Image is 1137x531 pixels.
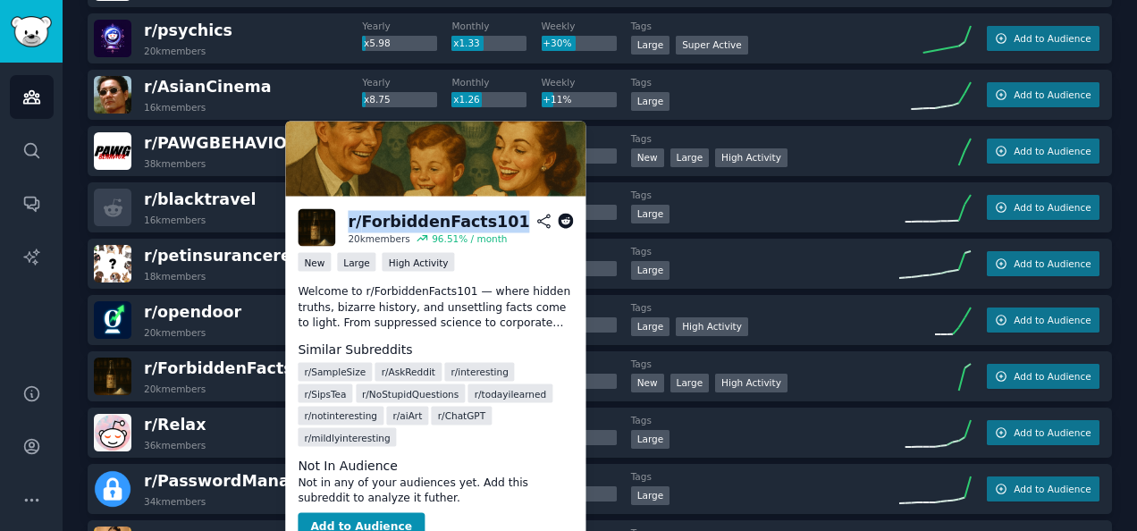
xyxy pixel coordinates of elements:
img: opendoor [94,301,131,339]
img: PAWGBEHAVIOR [94,132,131,170]
span: x1.33 [453,38,480,48]
img: ForbiddenFacts101 [94,358,131,395]
div: 20k members [144,326,206,339]
dt: Weekly [542,132,631,145]
dt: Yearly [362,76,451,88]
img: ForbiddenFacts101 [285,122,585,197]
div: Large [631,486,670,505]
span: r/ blacktravel [144,190,256,208]
div: 20k members [348,232,409,245]
span: Add to Audience [1014,257,1091,270]
dt: Tags [631,301,899,314]
button: Add to Audience [987,308,1099,333]
dt: Weekly [542,358,631,370]
span: x5.98 [364,38,391,48]
button: Add to Audience [987,420,1099,445]
dt: Tags [631,132,899,145]
img: Relax [94,414,131,451]
span: r/ AskReddit [382,366,435,378]
span: Add to Audience [1014,483,1091,495]
span: r/ SipsTea [304,387,346,400]
img: PasswordManagers [94,470,131,508]
div: New [631,148,664,167]
span: r/ AsianCinema [144,78,271,96]
span: Add to Audience [1014,145,1091,157]
button: Add to Audience [987,26,1099,51]
div: 36k members [144,439,206,451]
div: Large [631,92,670,111]
span: r/ psychics [144,21,232,39]
button: Add to Audience [987,364,1099,389]
div: Large [631,261,670,280]
div: r/ ForbiddenFacts101 [348,210,529,232]
span: x1.26 [453,94,480,105]
dt: Tags [631,245,899,257]
dt: Weekly [542,189,631,201]
dt: Tags [631,189,899,201]
dt: Tags [631,358,899,370]
span: r/ interesting [451,366,508,378]
div: Large [337,253,376,272]
span: r/ ChatGPT [438,409,485,422]
span: r/ NoStupidQuestions [362,387,459,400]
span: r/ aiArt [392,409,422,422]
span: r/ Relax [144,416,206,434]
dt: Weekly [542,414,631,426]
button: Add to Audience [987,139,1099,164]
dt: Not In Audience [298,456,573,475]
div: 96.51 % / month [432,232,507,245]
span: Add to Audience [1014,314,1091,326]
dt: Weekly [542,470,631,483]
div: Large [631,430,670,449]
div: Large [631,317,670,336]
dt: Weekly [542,301,631,314]
div: Large [670,374,710,392]
span: Add to Audience [1014,88,1091,101]
div: High Activity [676,317,748,336]
dt: Tags [631,20,899,32]
span: Add to Audience [1014,370,1091,383]
span: Add to Audience [1014,426,1091,439]
button: Add to Audience [987,82,1099,107]
div: Large [631,36,670,55]
span: r/ petinsurancereviews [144,247,341,265]
dt: Monthly [451,20,541,32]
img: GummySearch logo [11,16,52,47]
button: Add to Audience [987,476,1099,501]
span: r/ PAWGBEHAVIOR [144,134,299,152]
div: 16k members [144,101,206,114]
span: r/ mildlyinteresting [304,431,390,443]
div: Large [631,205,670,223]
dt: Tags [631,470,899,483]
img: psychics [94,20,131,57]
div: 16k members [144,214,206,226]
img: ForbiddenFacts101 [298,209,335,247]
span: r/ ForbiddenFacts101 [144,359,325,377]
span: Add to Audience [1014,201,1091,214]
p: Welcome to r/ForbiddenFacts101 — where hidden truths, bizarre history, and unsettling facts come ... [298,284,573,332]
span: +30% [543,38,571,48]
div: 38k members [144,157,206,170]
div: High Activity [715,148,787,167]
div: 34k members [144,495,206,508]
dt: Weekly [542,245,631,257]
img: petinsurancereviews [94,245,131,282]
dt: Yearly [362,20,451,32]
dd: Not in any of your audiences yet. Add this subreddit to analyze it futher. [298,475,573,506]
dt: Weekly [542,20,631,32]
span: r/ notinteresting [304,409,377,422]
dt: Tags [631,414,899,426]
dt: Similar Subreddits [298,341,573,359]
div: New [298,253,331,272]
span: +11% [543,94,571,105]
dt: Monthly [451,76,541,88]
div: New [631,374,664,392]
div: High Activity [383,253,455,272]
div: Super Active [676,36,748,55]
button: Add to Audience [987,195,1099,220]
span: x8.75 [364,94,391,105]
div: Large [670,148,710,167]
dt: Tags [631,76,899,88]
button: Add to Audience [987,251,1099,276]
div: 18k members [144,270,206,282]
